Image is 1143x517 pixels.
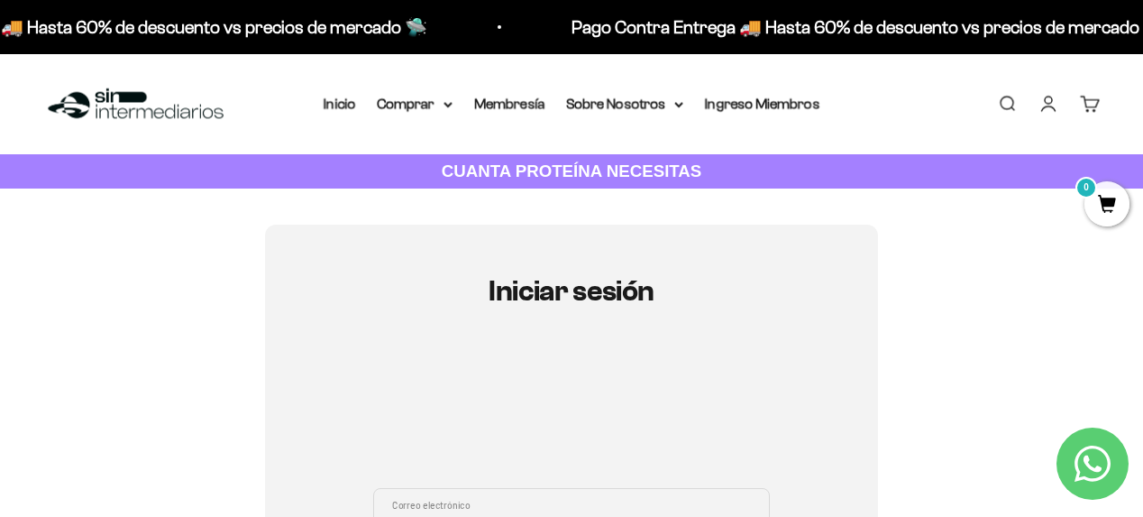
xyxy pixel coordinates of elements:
strong: CUANTA PROTEÍNA NECESITAS [442,162,702,180]
a: Membresía [474,96,544,111]
iframe: Social Login Buttons [373,359,770,466]
a: Ingreso Miembros [705,96,819,111]
a: 0 [1084,196,1129,216]
h1: Iniciar sesión [373,275,770,307]
a: Inicio [324,96,355,111]
summary: Sobre Nosotros [566,92,683,115]
mark: 0 [1075,177,1097,198]
summary: Comprar [377,92,453,115]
